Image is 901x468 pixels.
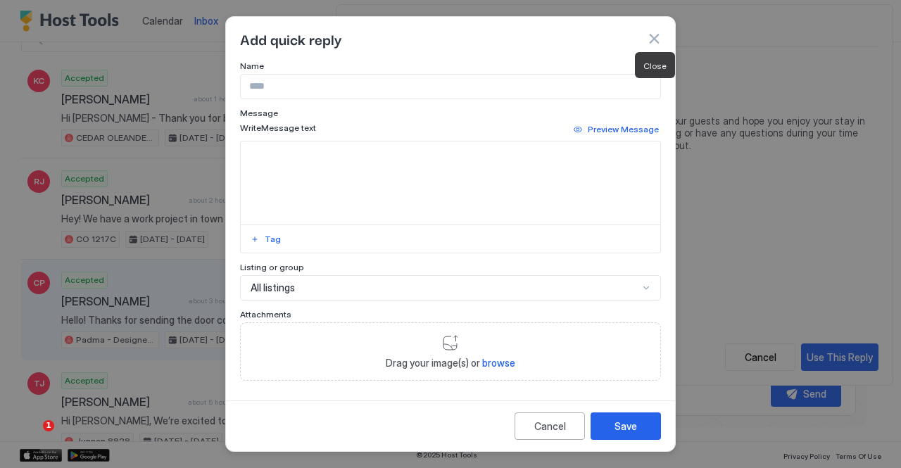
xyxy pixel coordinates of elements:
span: Message [240,108,278,118]
button: Preview Message [572,121,661,138]
button: Cancel [515,412,585,440]
span: Name [240,61,264,71]
span: Listing or group [240,262,304,272]
button: Save [591,412,661,440]
span: Drag your image(s) or [386,357,515,369]
div: Tag [265,233,281,246]
span: Write Message text [240,122,316,133]
span: 1 [43,420,54,431]
div: Preview Message [588,123,659,136]
span: All listings [251,282,295,294]
button: Tag [248,231,283,248]
input: Input Field [241,75,660,99]
textarea: Input Field [241,141,660,224]
span: browse [482,357,515,369]
div: Cancel [534,419,566,434]
span: Attachments [240,309,291,320]
div: Save [615,419,637,434]
iframe: Intercom live chat [14,420,48,454]
span: Add quick reply [240,28,342,49]
span: Close [643,61,667,71]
